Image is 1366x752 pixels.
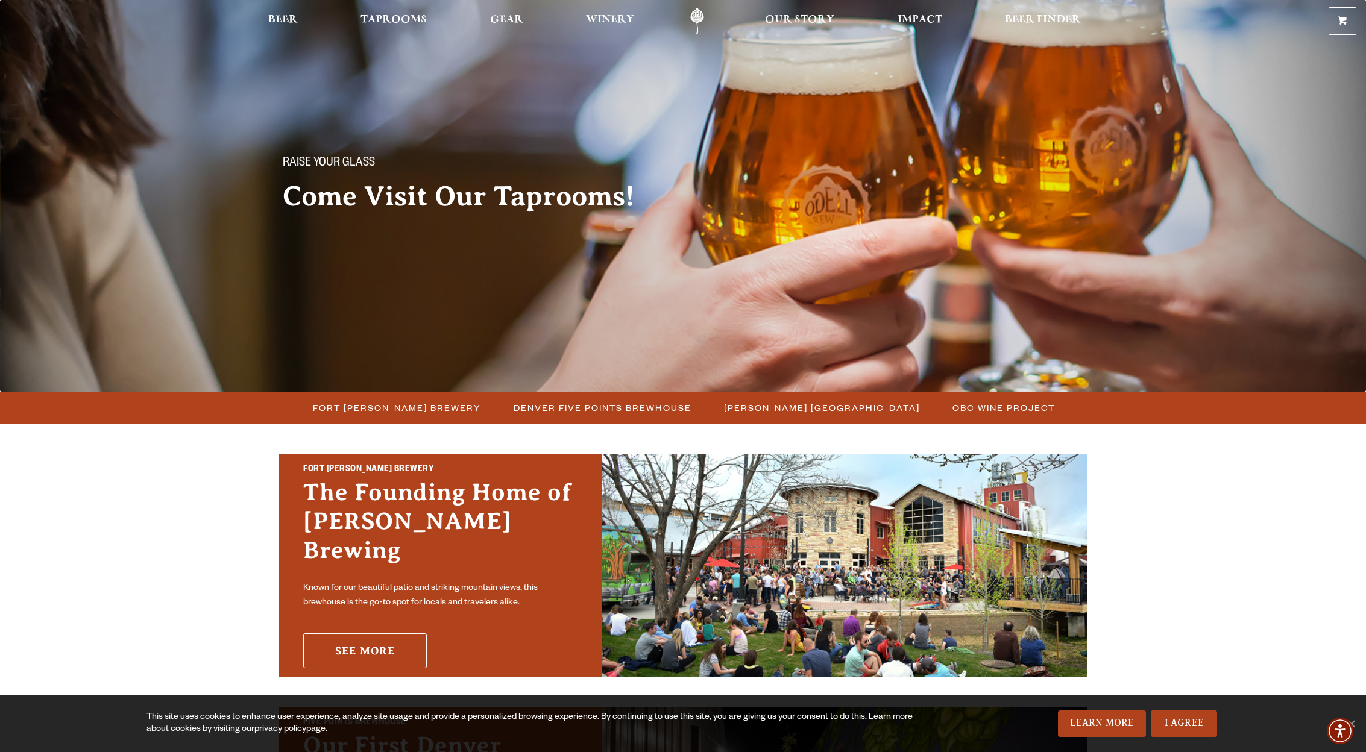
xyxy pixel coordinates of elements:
h3: The Founding Home of [PERSON_NAME] Brewing [303,478,578,577]
span: OBC Wine Project [952,399,1055,416]
a: I Agree [1151,710,1217,737]
a: Our Story [757,8,842,35]
span: Beer [268,15,298,25]
span: Raise your glass [283,156,375,172]
span: Gear [490,15,523,25]
span: Denver Five Points Brewhouse [514,399,691,416]
a: Taprooms [353,8,435,35]
a: Learn More [1058,710,1147,737]
a: Beer [260,8,306,35]
div: Accessibility Menu [1327,718,1353,744]
a: Odell Home [675,8,720,35]
p: Known for our beautiful patio and striking mountain views, this brewhouse is the go-to spot for l... [303,581,578,610]
a: See More [303,633,427,668]
img: Fort Collins Brewery & Taproom' [602,454,1087,677]
a: Fort [PERSON_NAME] Brewery [306,399,487,416]
a: Winery [578,8,642,35]
a: Beer Finder [997,8,1089,35]
a: Impact [890,8,950,35]
span: Impact [898,15,942,25]
a: privacy policy [254,725,306,735]
span: Fort [PERSON_NAME] Brewery [313,399,481,416]
span: Taprooms [360,15,427,25]
span: [PERSON_NAME] [GEOGRAPHIC_DATA] [724,399,920,416]
a: OBC Wine Project [945,399,1061,416]
div: This site uses cookies to enhance user experience, analyze site usage and provide a personalized ... [146,712,930,736]
a: Gear [482,8,531,35]
a: Denver Five Points Brewhouse [506,399,697,416]
span: Beer Finder [1005,15,1081,25]
span: Winery [586,15,634,25]
h2: Fort [PERSON_NAME] Brewery [303,462,578,478]
span: Our Story [765,15,834,25]
a: [PERSON_NAME] [GEOGRAPHIC_DATA] [717,399,926,416]
h2: Come Visit Our Taprooms! [283,181,659,211]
